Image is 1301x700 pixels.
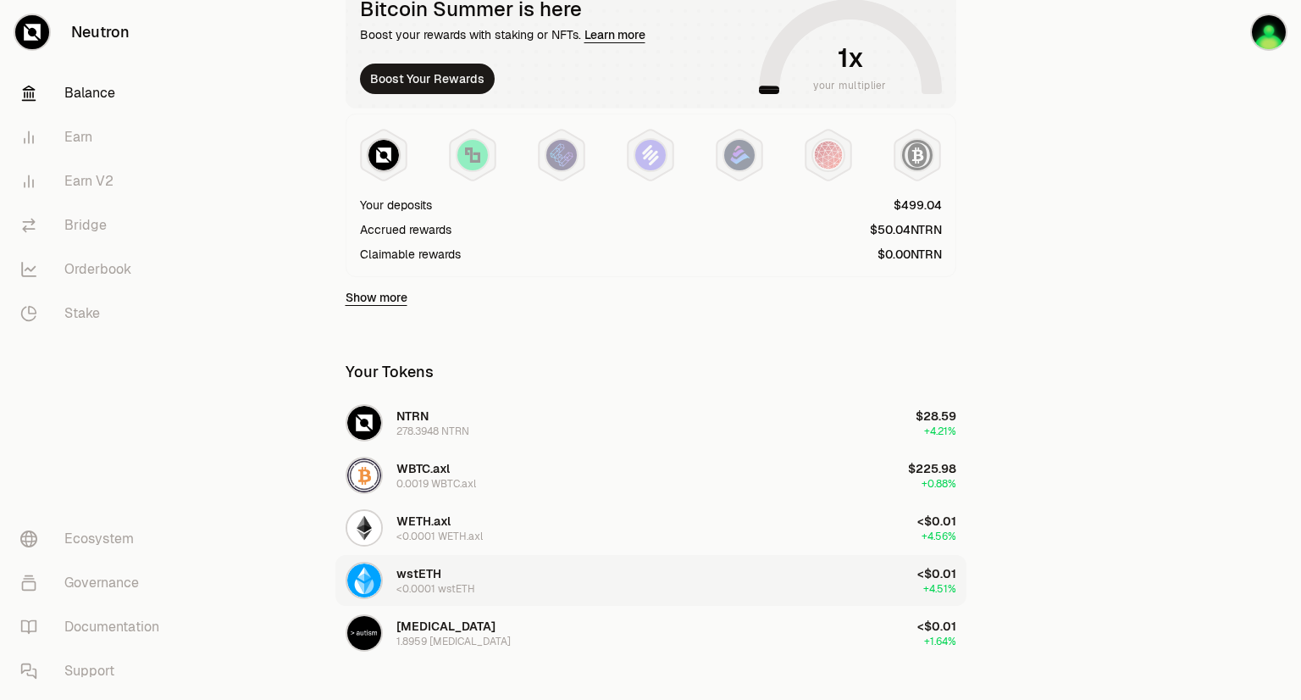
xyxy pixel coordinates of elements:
span: WBTC.axl [396,461,450,476]
img: Mars Fragments [813,140,844,170]
span: WETH.axl [396,514,451,529]
span: +0.88% [922,477,956,491]
img: Bedrock Diamonds [724,140,755,170]
button: Boost Your Rewards [360,64,495,94]
button: NTRN LogoNTRN278.3948 NTRN$28.59+4.21% [335,397,966,448]
div: <0.0001 wstETH [396,582,475,596]
a: Show more [346,289,407,306]
span: NTRN [396,408,429,424]
span: $225.98 [908,461,956,476]
span: <$0.01 [917,514,956,529]
button: wstETH LogowstETH<0.0001 wstETH<$0.01+4.51% [335,555,966,606]
span: your multiplier [813,77,887,94]
img: EtherFi Points [546,140,577,170]
a: Documentation [7,605,183,649]
img: AADAO [1252,15,1286,49]
span: wstETH [396,566,441,581]
img: wstETH Logo [347,564,381,597]
a: Learn more [584,27,645,42]
a: Earn V2 [7,159,183,203]
span: +1.64% [924,635,956,648]
div: Boost your rewards with staking or NFTs. [360,26,645,43]
a: Earn [7,115,183,159]
div: Your deposits [360,197,432,214]
div: Claimable rewards [360,246,461,263]
a: Ecosystem [7,517,183,561]
img: NTRN Logo [347,406,381,440]
a: Governance [7,561,183,605]
img: NTRN [368,140,399,170]
a: Support [7,649,183,693]
span: +4.51% [923,582,956,596]
span: $28.59 [916,408,956,424]
img: WBTC.axl Logo [347,458,381,492]
div: 278.3948 NTRN [396,425,469,438]
span: +4.21% [924,425,956,438]
button: WETH.axl LogoWETH.axl<0.0001 WETH.axl<$0.01+4.56% [335,503,966,553]
span: <$0.01 [917,566,956,581]
a: Bridge [7,203,183,247]
a: Balance [7,71,183,115]
div: Accrued rewards [360,221,451,238]
a: Stake [7,292,183,336]
a: Orderbook [7,247,183,292]
img: AUTISM Logo [347,616,381,650]
button: WBTC.axl LogoWBTC.axl0.0019 WBTC.axl$225.98+0.88% [335,450,966,501]
span: +4.56% [922,530,956,543]
div: Your Tokens [346,360,434,384]
img: Solv Points [635,140,666,170]
button: AUTISM Logo[MEDICAL_DATA]1.8959 [MEDICAL_DATA]<$0.01+1.64% [335,608,966,658]
img: Lombard Lux [457,140,488,170]
span: [MEDICAL_DATA] [396,619,495,634]
div: 0.0019 WBTC.axl [396,477,476,491]
div: <0.0001 WETH.axl [396,530,483,543]
img: Structured Points [902,140,933,170]
img: WETH.axl Logo [347,511,381,545]
span: <$0.01 [917,619,956,634]
div: 1.8959 [MEDICAL_DATA] [396,635,511,648]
